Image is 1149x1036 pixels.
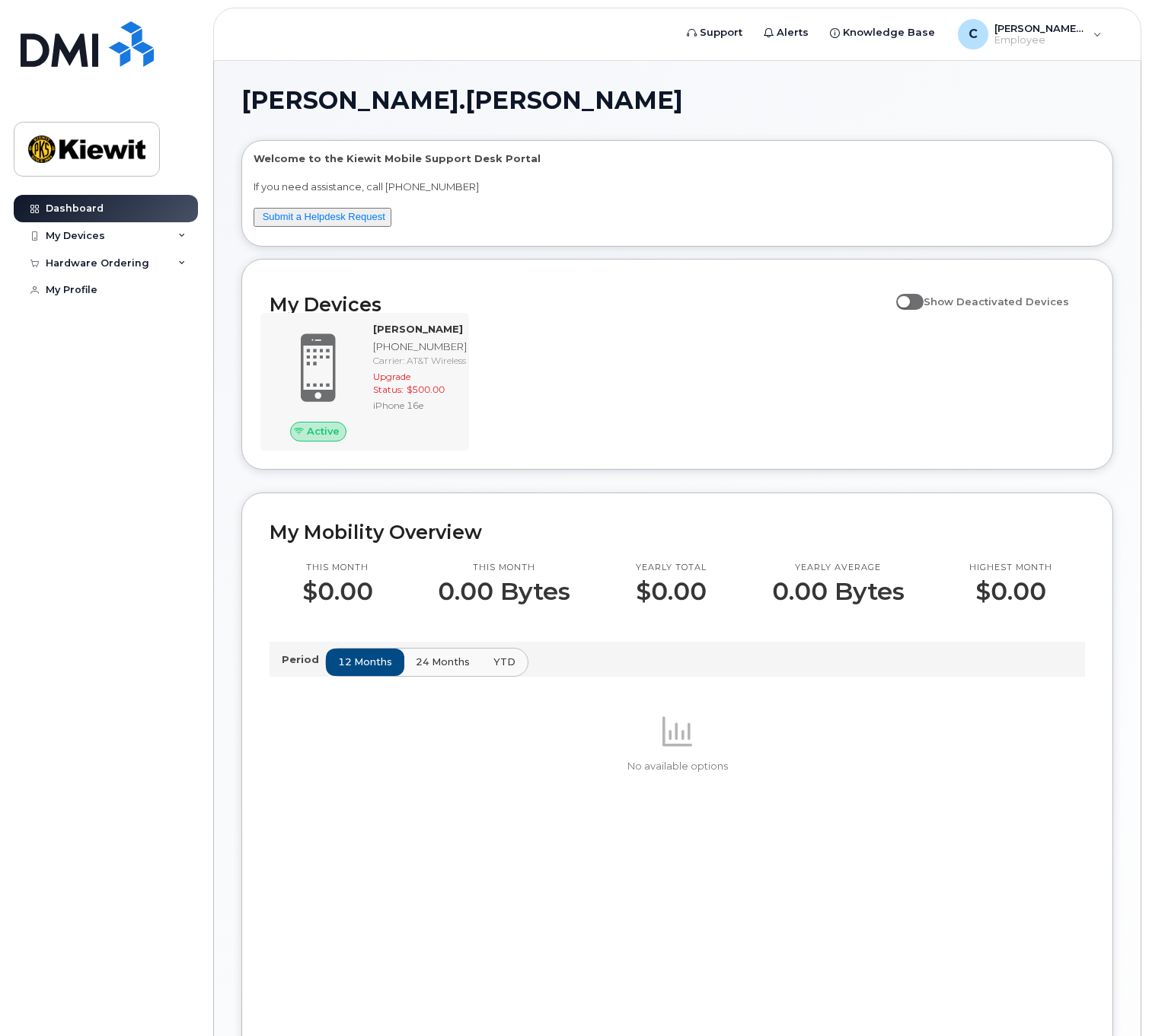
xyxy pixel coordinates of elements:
[254,208,391,227] button: Submit a Helpdesk Request
[438,578,570,605] p: 0.00 Bytes
[373,399,467,412] div: iPhone 16e
[302,562,373,574] p: This month
[772,578,905,605] p: 0.00 Bytes
[373,354,467,367] div: Carrier: AT&T Wireless
[270,760,1085,773] p: No available options
[924,295,1069,308] span: Show Deactivated Devices
[373,339,467,354] div: [PHONE_NUMBER]
[254,180,1101,194] p: If you need assistance, call [PHONE_NUMBER]
[969,578,1052,605] p: $0.00
[373,323,463,335] strong: [PERSON_NAME]
[241,89,683,112] span: [PERSON_NAME].[PERSON_NAME]
[302,578,373,605] p: $0.00
[493,655,515,669] span: YTD
[1083,970,1138,1025] iframe: Messenger Launcher
[416,655,470,669] span: 24 months
[270,293,889,316] h2: My Devices
[636,578,707,605] p: $0.00
[307,424,340,438] span: Active
[373,371,410,395] span: Upgrade Status:
[438,562,570,574] p: This month
[270,322,460,441] a: Active[PERSON_NAME][PHONE_NUMBER]Carrier: AT&T WirelessUpgrade Status:$500.00iPhone 16e
[636,562,707,574] p: Yearly total
[270,521,1085,544] h2: My Mobility Overview
[969,562,1052,574] p: Highest month
[896,287,908,299] input: Show Deactivated Devices
[772,562,905,574] p: Yearly average
[282,652,325,667] p: Period
[263,211,385,222] a: Submit a Helpdesk Request
[407,384,445,395] span: $500.00
[254,151,1101,166] p: Welcome to the Kiewit Mobile Support Desk Portal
